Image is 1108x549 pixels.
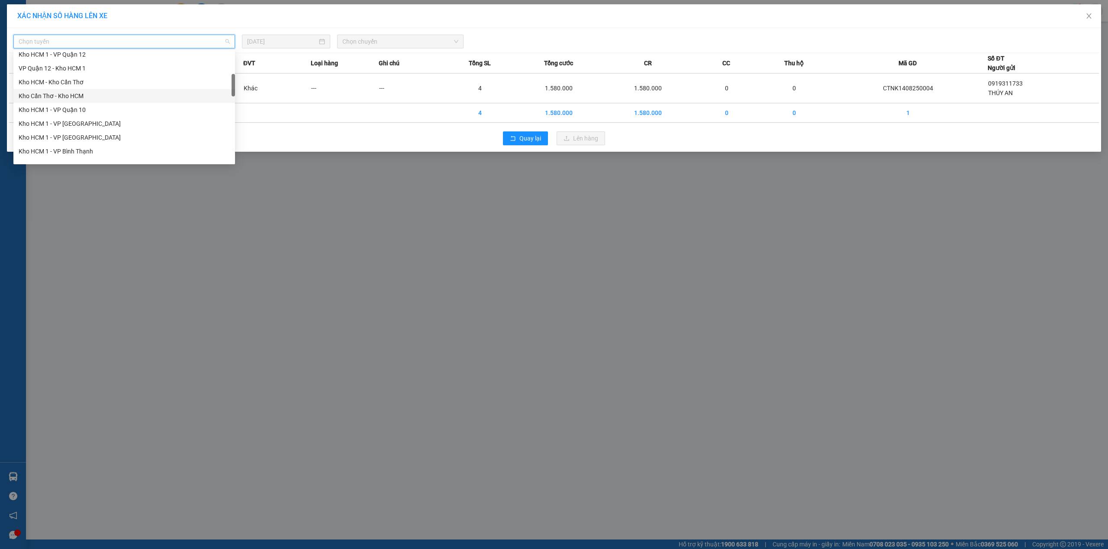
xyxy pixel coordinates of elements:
[693,103,760,123] td: 0
[311,58,338,68] span: Loại hàng
[760,73,828,103] td: 0
[988,89,1013,96] span: THÚY AN
[19,147,230,156] div: Kho HCM 1 - VP Bình Thạnh
[19,64,230,73] div: VP Quận 12 - Kho HCM 1
[247,37,317,46] input: 15/08/2025
[342,35,458,48] span: Chọn chuyến
[19,50,230,59] div: Kho HCM 1 - VP Quận 12
[557,131,605,145] button: uploadLên hàng
[514,103,603,123] td: 1.580.000
[243,73,311,103] td: Khác
[379,73,446,103] td: ---
[1085,13,1092,19] span: close
[1077,4,1101,29] button: Close
[722,58,730,68] span: CC
[19,133,230,142] div: Kho HCM 1 - VP [GEOGRAPHIC_DATA]
[784,58,804,68] span: Thu hộ
[13,48,235,61] div: Kho HCM 1 - VP Quận 12
[19,35,230,48] span: Chọn tuyến
[13,131,235,144] div: Kho HCM 1 - VP Tân Bình
[644,58,652,68] span: CR
[603,103,692,123] td: 1.580.000
[19,91,230,101] div: Kho Cần Thơ - Kho HCM
[19,105,230,115] div: Kho HCM 1 - VP Quận 10
[13,117,235,131] div: Kho HCM 1 - VP Bình Tân
[503,131,548,145] button: rollbackQuay lại
[510,135,516,142] span: rollback
[379,58,399,68] span: Ghi chú
[19,77,230,87] div: Kho HCM - Kho Cần Thơ
[13,89,235,103] div: Kho Cần Thơ - Kho HCM
[13,75,235,89] div: Kho HCM - Kho Cần Thơ
[19,160,230,170] div: Kho HN - VP [GEOGRAPHIC_DATA]
[446,103,514,123] td: 4
[514,73,603,103] td: 1.580.000
[13,158,235,172] div: Kho HN - VP Long Biên
[469,58,491,68] span: Tổng SL
[988,54,1015,73] div: Số ĐT Người gửi
[693,73,760,103] td: 0
[988,80,1023,87] span: 0919311733
[311,73,378,103] td: ---
[17,12,107,20] span: XÁC NHẬN SỐ HÀNG LÊN XE
[13,61,235,75] div: VP Quận 12 - Kho HCM 1
[13,144,235,158] div: Kho HCM 1 - VP Bình Thạnh
[760,103,828,123] td: 0
[828,103,988,123] td: 1
[828,73,988,103] td: CTNK1408250004
[446,73,514,103] td: 4
[19,119,230,128] div: Kho HCM 1 - VP [GEOGRAPHIC_DATA]
[603,73,692,103] td: 1.580.000
[243,58,255,68] span: ĐVT
[899,58,917,68] span: Mã GD
[544,58,573,68] span: Tổng cước
[519,134,541,143] span: Quay lại
[13,103,235,117] div: Kho HCM 1 - VP Quận 10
